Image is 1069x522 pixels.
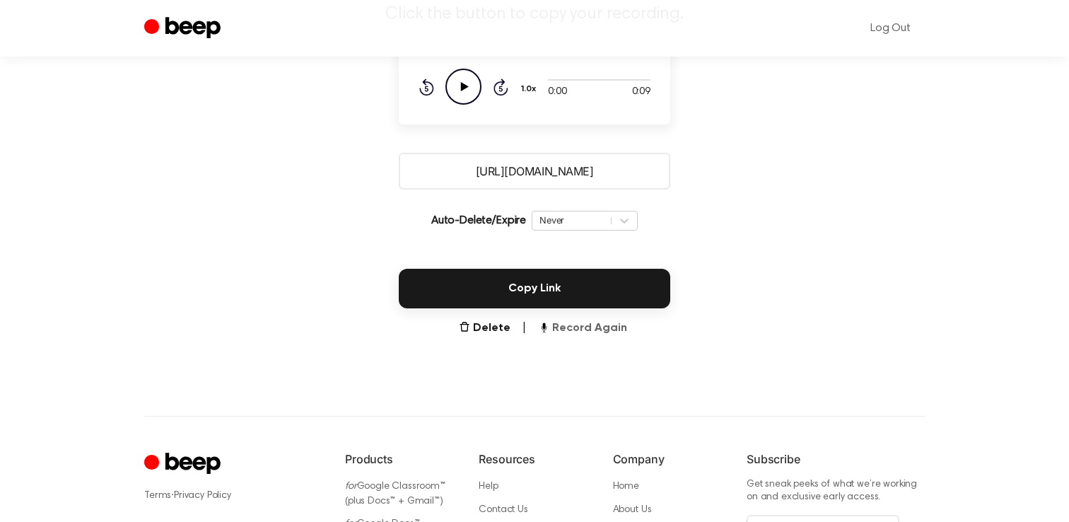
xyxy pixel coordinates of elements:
div: Never [539,214,604,227]
p: Get sneak peeks of what we’re working on and exclusive early access. [747,479,925,504]
a: About Us [613,505,652,515]
a: Contact Us [479,505,527,515]
span: 0:09 [632,85,650,100]
a: Terms [144,491,171,501]
a: Home [613,482,639,492]
button: 1.0x [520,77,542,101]
p: Auto-Delete/Expire [431,212,526,229]
div: · [144,488,322,503]
h6: Company [613,451,724,468]
a: Help [479,482,498,492]
a: Beep [144,15,224,42]
a: Log Out [856,11,925,45]
a: Privacy Policy [174,491,231,501]
a: Cruip [144,451,224,478]
h6: Resources [479,451,590,468]
span: | [522,320,527,337]
h6: Products [345,451,456,468]
a: forGoogle Classroom™ (plus Docs™ + Gmail™) [345,482,445,506]
span: 0:00 [548,85,566,100]
button: Delete [459,320,510,337]
button: Copy Link [399,269,670,308]
h6: Subscribe [747,451,925,468]
i: for [345,482,357,492]
button: Record Again [538,320,627,337]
